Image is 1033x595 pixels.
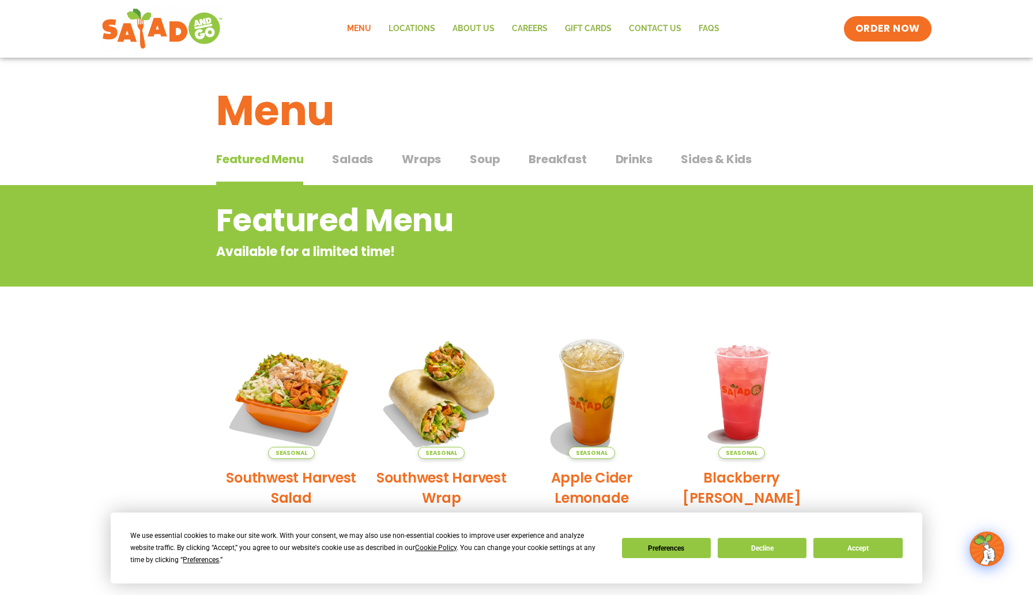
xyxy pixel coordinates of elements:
span: Details [453,512,487,526]
span: Wraps [402,150,441,168]
a: Contact Us [620,16,690,42]
button: Accept [813,538,902,558]
img: Product photo for Apple Cider Lemonade [525,326,658,459]
span: Details [303,512,337,526]
span: ORDER NOW [855,22,920,36]
h2: Southwest Harvest Wrap [375,468,508,508]
span: Breakfast [529,150,586,168]
img: Product photo for Southwest Harvest Wrap [375,326,508,459]
a: Locations [380,16,444,42]
span: Salads [332,150,373,168]
span: Soup [470,150,500,168]
a: ORDER NOW [844,16,932,42]
button: Preferences [622,538,711,558]
img: wpChatIcon [971,533,1003,565]
span: 280 Cal [546,511,587,527]
a: About Us [444,16,503,42]
a: FAQs [690,16,728,42]
h1: Menu [216,80,817,142]
h2: Blackberry [PERSON_NAME] Lemonade [676,468,809,528]
span: Preferences [183,556,219,564]
span: Featured Menu [216,150,303,168]
img: new-SAG-logo-768×292 [101,6,223,52]
div: We use essential cookies to make our site work. With your consent, we may also use non-essential ... [130,530,608,566]
span: Seasonal [568,447,615,459]
img: Product photo for Southwest Harvest Salad [225,326,358,459]
span: Details [603,512,637,526]
a: GIFT CARDS [556,16,620,42]
h2: Southwest Harvest Salad [225,468,358,508]
span: Seasonal [718,447,765,459]
span: Cookie Policy [415,544,457,552]
nav: Menu [338,16,728,42]
h2: Featured Menu [216,197,724,244]
span: Seasonal [268,447,315,459]
a: Menu [338,16,380,42]
div: Cookie Consent Prompt [111,513,922,583]
p: Available for a limited time! [216,242,724,261]
span: 800 Cal [396,511,437,527]
h2: Apple Cider Lemonade [525,468,658,508]
span: Drinks [616,150,653,168]
span: Sides & Kids [681,150,752,168]
span: 340 Cal [246,511,286,527]
span: Seasonal [418,447,465,459]
a: Careers [503,16,556,42]
img: Product photo for Blackberry Bramble Lemonade [676,326,809,459]
div: Tabbed content [216,146,817,186]
button: Decline [718,538,806,558]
